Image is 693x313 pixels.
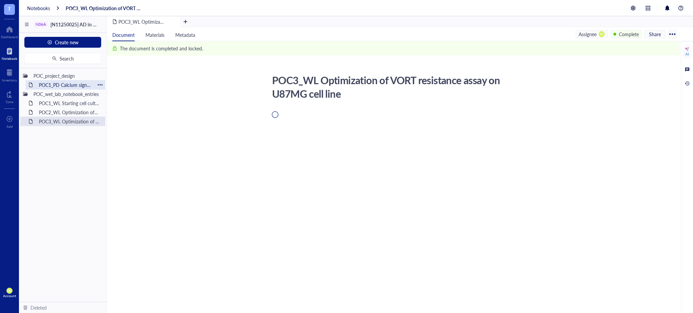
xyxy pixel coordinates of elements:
[1,35,18,39] div: Dashboard
[36,117,103,126] div: POC3_WL Optimization of VORT resistance assay on U87MG cell line
[8,4,11,13] span: T
[30,71,103,80] div: POC_project_design
[55,40,79,45] span: Create new
[36,80,95,90] div: POC1_PD Calcium signaling screen of N06A library
[27,5,50,11] a: Notebooks
[66,5,142,11] a: POC3_WL Optimization of VORT resistance assay on U87MG cell line
[50,21,131,28] span: [N11250025] AD in GBM project-POC
[600,32,603,35] span: PO
[112,31,135,38] span: Document
[6,124,13,128] div: Add
[645,30,665,38] button: Share
[146,31,164,38] span: Materials
[685,51,689,57] div: AI
[3,294,16,298] div: Account
[36,98,103,108] div: POC1_WL Starting cell culture protocol
[2,46,17,61] a: Notebook
[36,22,46,27] div: N06A
[30,89,103,99] div: POC_wet_lab_notebook_entries
[8,289,11,292] span: PO
[619,30,639,38] div: Complete
[60,56,74,61] span: Search
[649,31,661,37] span: Share
[2,67,17,82] a: Inventory
[36,107,103,117] div: POC2_WL Optimization of N06A library resistance assay on U87MG cell line
[1,24,18,39] a: Dashboard
[6,89,13,104] a: Core
[579,30,597,38] div: Assignee
[30,304,47,311] div: Deleted
[6,100,13,104] div: Core
[120,45,203,52] div: The document is completed and locked.
[2,78,17,82] div: Inventory
[24,53,101,64] button: Search
[24,37,101,48] button: Create new
[2,56,17,61] div: Notebook
[175,31,195,38] span: Metadata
